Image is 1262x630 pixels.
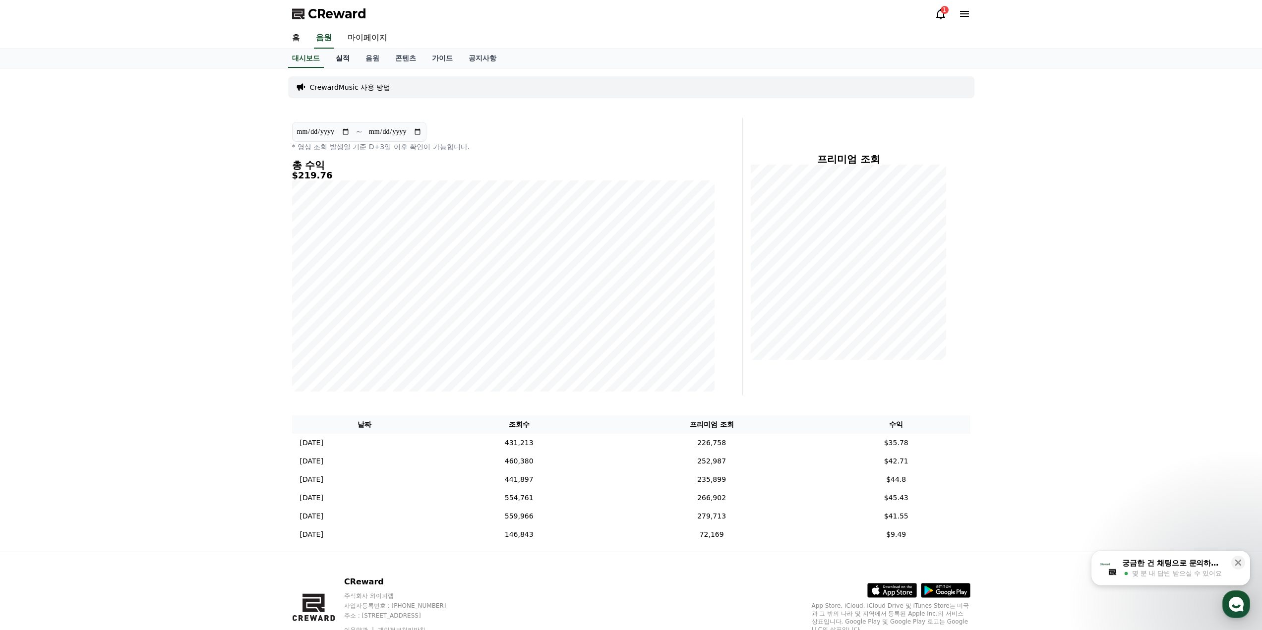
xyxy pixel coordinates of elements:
[328,49,358,68] a: 실적
[308,6,366,22] span: CReward
[437,452,601,470] td: 460,380
[601,489,822,507] td: 266,902
[601,525,822,544] td: 72,169
[300,511,323,521] p: [DATE]
[461,49,504,68] a: 공지사항
[822,507,970,525] td: $41.55
[822,489,970,507] td: $45.43
[284,28,308,49] a: 홈
[601,452,822,470] td: 252,987
[437,434,601,452] td: 431,213
[310,82,391,92] a: CrewardMusic 사용 방법
[292,6,366,22] a: CReward
[344,576,465,588] p: CReward
[437,507,601,525] td: 559,966
[288,49,324,68] a: 대시보드
[292,171,715,180] h5: $219.76
[822,470,970,489] td: $44.8
[344,592,465,600] p: 주식회사 와이피랩
[340,28,395,49] a: 마이페이지
[822,525,970,544] td: $9.49
[601,507,822,525] td: 279,713
[437,525,601,544] td: 146,843
[292,415,437,434] th: 날짜
[424,49,461,68] a: 가이드
[91,330,103,338] span: 대화
[300,438,323,448] p: [DATE]
[300,456,323,466] p: [DATE]
[822,434,970,452] td: $35.78
[31,329,37,337] span: 홈
[292,142,715,152] p: * 영상 조회 발생일 기준 D+3일 이후 확인이 가능합니다.
[601,434,822,452] td: 226,758
[935,8,947,20] a: 1
[300,529,323,540] p: [DATE]
[300,474,323,485] p: [DATE]
[358,49,387,68] a: 음원
[344,612,465,620] p: 주소 : [STREET_ADDRESS]
[128,314,190,339] a: 설정
[437,415,601,434] th: 조회수
[300,493,323,503] p: [DATE]
[356,126,362,138] p: ~
[437,489,601,507] td: 554,761
[601,470,822,489] td: 235,899
[314,28,334,49] a: 음원
[387,49,424,68] a: 콘텐츠
[751,154,947,165] h4: 프리미엄 조회
[822,452,970,470] td: $42.71
[292,160,715,171] h4: 총 수익
[3,314,65,339] a: 홈
[941,6,949,14] div: 1
[437,470,601,489] td: 441,897
[65,314,128,339] a: 대화
[601,415,822,434] th: 프리미엄 조회
[822,415,970,434] th: 수익
[153,329,165,337] span: 설정
[344,602,465,610] p: 사업자등록번호 : [PHONE_NUMBER]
